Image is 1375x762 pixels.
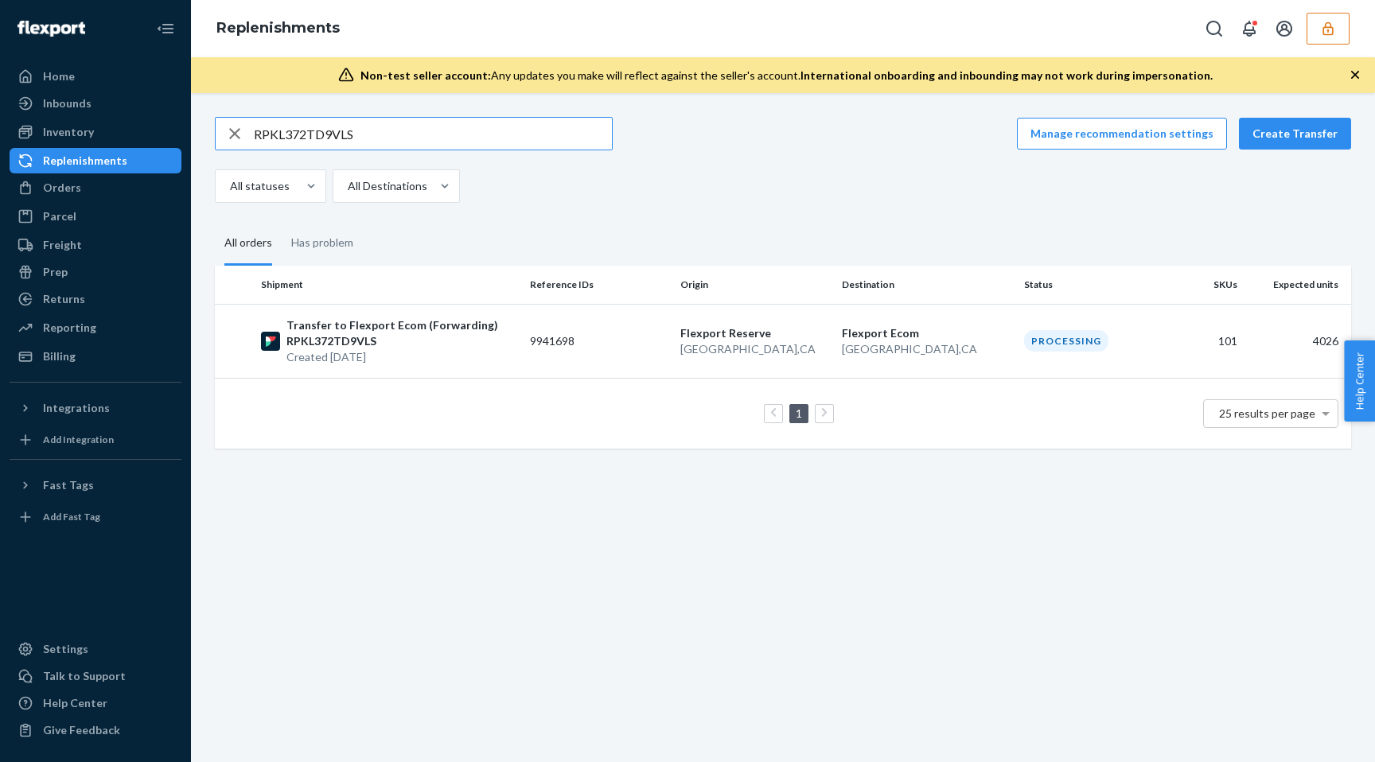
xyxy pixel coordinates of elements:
[10,91,181,116] a: Inbounds
[150,13,181,45] button: Close Navigation
[291,222,353,263] div: Has problem
[43,208,76,224] div: Parcel
[10,175,181,200] a: Orders
[10,148,181,173] a: Replenishments
[1017,118,1227,150] button: Manage recommendation settings
[43,124,94,140] div: Inventory
[43,348,76,364] div: Billing
[10,315,181,340] a: Reporting
[228,178,230,194] input: All statuses
[10,690,181,716] a: Help Center
[1198,13,1230,45] button: Open Search Box
[1344,340,1375,422] button: Help Center
[1219,406,1315,420] span: 25 results per page
[43,722,120,738] div: Give Feedback
[43,291,85,307] div: Returns
[360,68,491,82] span: Non-test seller account:
[43,400,110,416] div: Integrations
[43,668,126,684] div: Talk to Support
[43,180,81,196] div: Orders
[1018,266,1168,304] th: Status
[43,433,114,446] div: Add Integration
[524,304,674,378] td: 9941698
[1244,304,1351,378] td: 4026
[1168,266,1244,304] th: SKUs
[10,427,181,453] a: Add Integration
[216,19,340,37] a: Replenishments
[10,232,181,258] a: Freight
[255,266,524,304] th: Shipment
[10,119,181,145] a: Inventory
[230,178,290,194] div: All statuses
[10,204,181,229] a: Parcel
[10,344,181,369] a: Billing
[43,641,88,657] div: Settings
[842,341,1012,357] p: [GEOGRAPHIC_DATA] , CA
[1233,13,1265,45] button: Open notifications
[524,266,674,304] th: Reference IDs
[43,68,75,84] div: Home
[10,504,181,530] a: Add Fast Tag
[43,695,107,711] div: Help Center
[680,325,829,341] p: Flexport Reserve
[10,395,181,421] button: Integrations
[43,510,100,523] div: Add Fast Tag
[10,286,181,312] a: Returns
[43,320,96,336] div: Reporting
[254,118,612,150] input: Search Transfers
[43,153,127,169] div: Replenishments
[1268,13,1300,45] button: Open account menu
[674,266,836,304] th: Origin
[286,349,517,365] p: Created [DATE]
[43,237,82,253] div: Freight
[842,325,1012,341] p: Flexport Ecom
[1024,330,1108,352] div: Processing
[224,222,272,266] div: All orders
[10,717,181,743] button: Give Feedback
[10,636,181,662] a: Settings
[360,68,1213,84] div: Any updates you make will reflect against the seller's account.
[836,266,1019,304] th: Destination
[1239,118,1351,150] button: Create Transfer
[43,264,68,280] div: Prep
[10,663,181,689] a: Talk to Support
[800,68,1213,82] span: International onboarding and inbounding may not work during impersonation.
[18,21,85,37] img: Flexport logo
[204,6,353,52] ol: breadcrumbs
[10,64,181,89] a: Home
[346,178,348,194] input: All Destinations
[10,259,181,285] a: Prep
[1244,266,1351,304] th: Expected units
[43,95,92,111] div: Inbounds
[680,341,829,357] p: [GEOGRAPHIC_DATA] , CA
[10,472,181,498] button: Fast Tags
[348,178,427,194] div: All Destinations
[793,406,805,420] a: Page 1 is your current page
[43,477,94,493] div: Fast Tags
[286,317,517,349] p: Transfer to Flexport Ecom (Forwarding) RPKL372TD9VLS
[1168,304,1244,378] td: 101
